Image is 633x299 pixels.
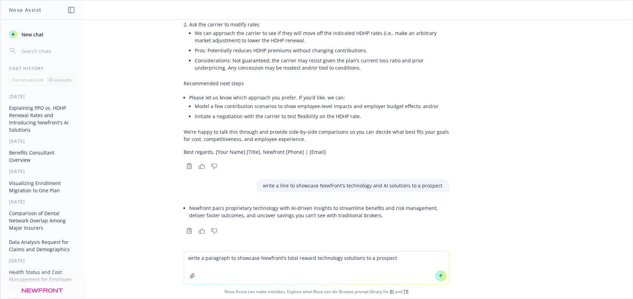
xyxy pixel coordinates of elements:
[189,203,449,220] li: Newfront pairs proprietary technology with AI-driven insights to streamline benefits and risk man...
[6,208,78,234] button: Comparison of Dental Network Overlap Among Major Insurers
[1,65,83,71] div: Chat History
[6,28,78,41] button: New chat
[1,94,83,99] div: [DATE]
[1,138,83,144] div: [DATE]
[1,199,83,205] div: [DATE]
[184,252,449,284] textarea: write a paragraph to showcase Newfront's total reward technology solutions to a prospect
[9,6,42,14] h1: Nova Assist
[6,266,78,292] button: Health Status and Cost Management for Employee Claims
[186,228,192,234] svg: Copy to clipboard
[195,55,449,73] li: Considerations: Not guaranteed; the carrier may resist given the plan’s current loss ratio and pr...
[1,258,83,264] div: [DATE]
[48,77,72,83] p: All accounts
[189,93,449,123] li: Please let us know which approach you prefer. If you’d like, we can:
[403,289,409,294] a: TR
[3,284,630,299] span: Nova Assist can make mistakes. Explore what Nova can do: Browse prompt library for and
[195,28,449,45] li: We can approach the carrier to see if they will move off the indicated HDHP rates (i.e., make an ...
[20,31,44,38] span: New chat
[184,128,449,143] p: We’re happy to talk this through and provide side-by-side comparisons so you can decide what best...
[195,101,449,111] li: Model a few contribution scenarios to show employee-level impacts and employer budget effects; an...
[20,46,75,56] input: Search chats
[390,289,394,294] a: BI
[12,77,44,83] p: Current account
[6,102,78,135] button: Explaining PPO vs. HDHP Renewal Rates and Introducing Newfront's AI Solutions
[6,236,78,255] button: Data Analysis Request for Claims and Demographics
[195,111,449,121] li: Initiate a negotiation with the carrier to test flexibility on the HDHP rate.
[184,148,449,156] p: Best regards, [Your Name] [Title], Newfront [Phone] | [Email]
[186,163,192,169] svg: Copy to clipboard
[6,147,78,166] button: Benefits Consultant Overview
[209,226,220,236] button: Thumbs down
[195,45,449,55] li: Pros: Potentially reduces HDHP premiums without changing contributions.
[209,161,220,171] button: Thumbs down
[263,182,442,189] p: write a line to showcase Newfront's technology and AI solutions to a prospect
[189,21,449,28] p: Ask the carrier to modify rates
[1,168,83,174] div: [DATE]
[6,177,78,196] button: Visualizing Enrollment Migration to One Plan
[184,80,449,87] p: Recommended next steps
